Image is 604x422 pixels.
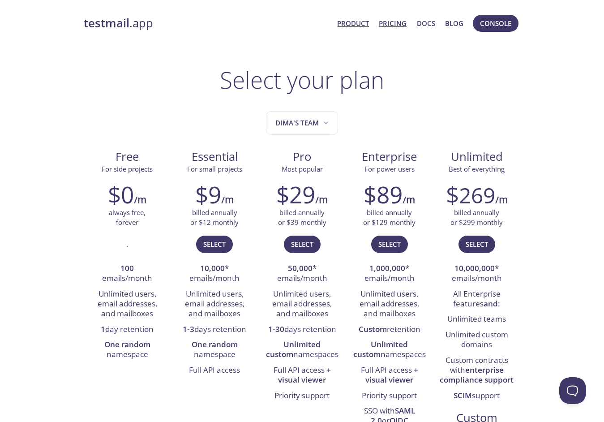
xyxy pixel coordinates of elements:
[265,322,339,337] li: days retention
[480,17,511,29] span: Console
[268,324,284,334] strong: 1-30
[454,390,472,400] strong: SCIM
[90,261,164,287] li: emails/month
[440,312,514,327] li: Unlimited teams
[495,192,508,207] h6: /m
[278,375,326,385] strong: visual viewer
[440,261,514,287] li: * emails/month
[484,298,498,309] strong: and
[187,164,242,173] span: For small projects
[275,117,330,129] span: Dima's team
[90,322,164,337] li: day retention
[265,363,339,388] li: Full API access +
[446,181,495,208] h2: $
[440,388,514,404] li: support
[352,337,426,363] li: namespaces
[284,236,321,253] button: Select
[365,375,413,385] strong: visual viewer
[364,181,403,208] h2: $89
[352,322,426,337] li: retention
[450,208,503,227] p: billed annually or $299 monthly
[278,208,326,227] p: billed annually or $39 monthly
[196,236,233,253] button: Select
[352,388,426,404] li: Priority support
[473,15,518,32] button: Console
[359,324,387,334] strong: Custom
[459,181,495,210] span: 269
[108,181,134,208] h2: $0
[266,111,338,135] button: Dima's team
[178,287,252,322] li: Unlimited users, email addresses, and mailboxes
[178,363,252,378] li: Full API access
[291,238,313,250] span: Select
[220,66,384,93] h1: Select your plan
[369,263,405,273] strong: 1,000,000
[353,339,408,359] strong: Unlimited custom
[104,339,150,349] strong: One random
[371,236,408,253] button: Select
[288,263,313,273] strong: 50,000
[109,208,146,227] p: always free, forever
[352,287,426,322] li: Unlimited users, email addresses, and mailboxes
[352,261,426,287] li: * emails/month
[178,261,252,287] li: * emails/month
[120,263,134,273] strong: 100
[91,149,164,164] span: Free
[102,164,153,173] span: For side projects
[265,337,339,363] li: namespaces
[378,238,401,250] span: Select
[265,287,339,322] li: Unlimited users, email addresses, and mailboxes
[178,322,252,337] li: days retention
[282,164,323,173] span: Most popular
[466,238,488,250] span: Select
[183,324,194,334] strong: 1-3
[451,149,503,164] span: Unlimited
[364,164,415,173] span: For power users
[203,238,226,250] span: Select
[353,149,426,164] span: Enterprise
[352,363,426,388] li: Full API access +
[134,192,146,207] h6: /m
[458,236,495,253] button: Select
[221,192,234,207] h6: /m
[266,339,321,359] strong: Unlimited custom
[90,287,164,322] li: Unlimited users, email addresses, and mailboxes
[454,263,495,273] strong: 10,000,000
[440,287,514,312] li: All Enterprise features :
[337,17,369,29] a: Product
[276,181,315,208] h2: $29
[403,192,415,207] h6: /m
[445,17,463,29] a: Blog
[265,261,339,287] li: * emails/month
[440,327,514,353] li: Unlimited custom domains
[417,17,435,29] a: Docs
[559,377,586,404] iframe: Help Scout Beacon - Open
[90,337,164,363] li: namespace
[363,208,416,227] p: billed annually or $129 monthly
[178,337,252,363] li: namespace
[315,192,328,207] h6: /m
[178,149,251,164] span: Essential
[101,324,105,334] strong: 1
[195,181,221,208] h2: $9
[265,388,339,404] li: Priority support
[84,16,330,31] a: testmail.app
[190,208,239,227] p: billed annually or $12 monthly
[84,15,129,31] strong: testmail
[379,17,407,29] a: Pricing
[266,149,338,164] span: Pro
[440,365,514,385] strong: enterprise compliance support
[192,339,238,349] strong: One random
[449,164,505,173] span: Best of everything
[200,263,225,273] strong: 10,000
[440,353,514,388] li: Custom contracts with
